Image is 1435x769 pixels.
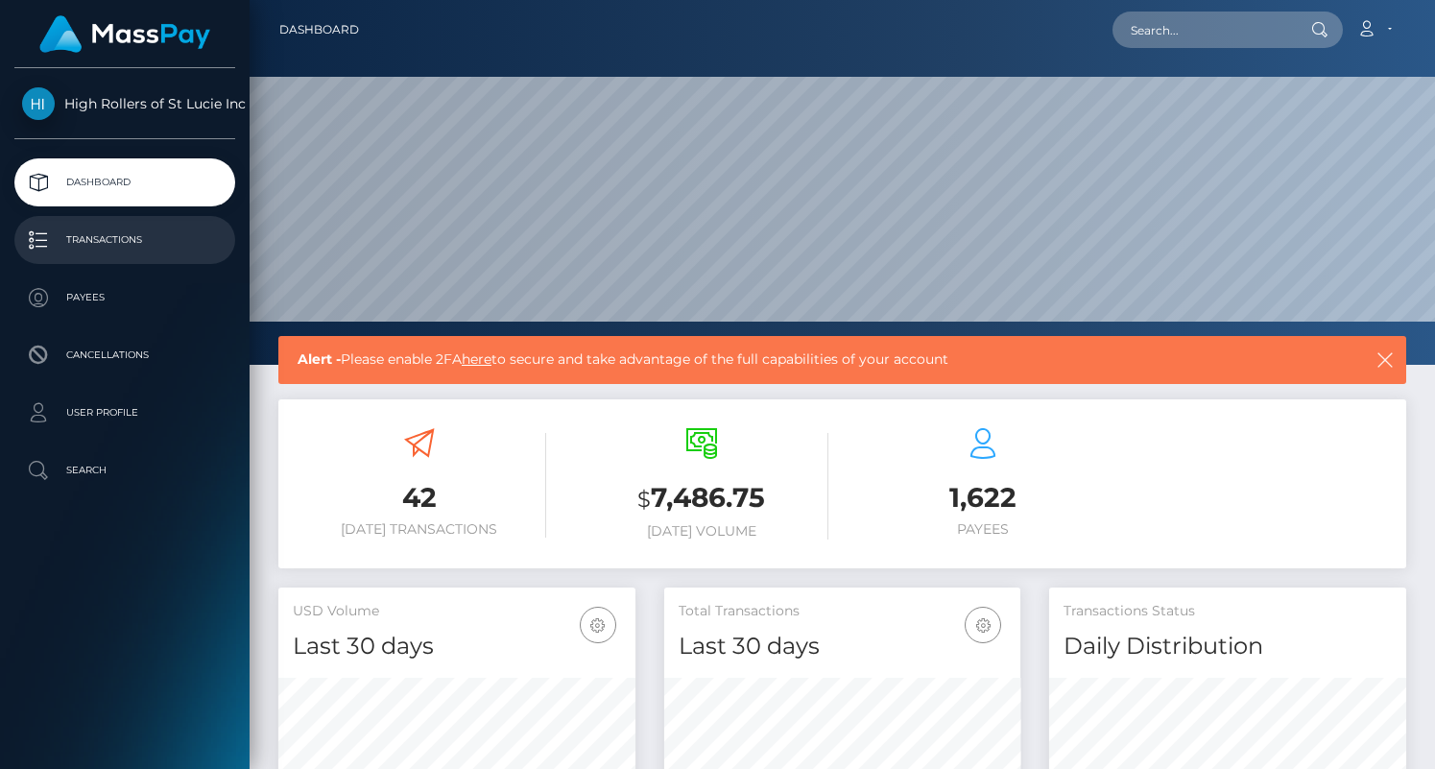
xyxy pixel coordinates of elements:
span: Please enable 2FA to secure and take advantage of the full capabilities of your account [298,349,1267,370]
input: Search... [1112,12,1293,48]
h5: Transactions Status [1064,602,1392,621]
h6: Payees [857,521,1111,538]
p: Cancellations [22,341,227,370]
a: Dashboard [14,158,235,206]
h6: [DATE] Volume [575,523,828,540]
a: User Profile [14,389,235,437]
h4: Daily Distribution [1064,630,1392,663]
p: User Profile [22,398,227,427]
h3: 7,486.75 [575,479,828,518]
a: Cancellations [14,331,235,379]
a: Payees [14,274,235,322]
h6: [DATE] Transactions [293,521,546,538]
a: Dashboard [279,10,359,50]
img: MassPay Logo [39,15,210,53]
p: Transactions [22,226,227,254]
a: Search [14,446,235,494]
img: High Rollers of St Lucie Inc [22,87,55,120]
h4: Last 30 days [679,630,1007,663]
h3: 42 [293,479,546,517]
b: Alert - [298,350,341,368]
h4: Last 30 days [293,630,621,663]
span: High Rollers of St Lucie Inc [14,95,235,112]
p: Search [22,456,227,485]
h5: Total Transactions [679,602,1007,621]
small: $ [637,486,651,513]
a: here [462,350,491,368]
a: Transactions [14,216,235,264]
h5: USD Volume [293,602,621,621]
p: Dashboard [22,168,227,197]
p: Payees [22,283,227,312]
h3: 1,622 [857,479,1111,517]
